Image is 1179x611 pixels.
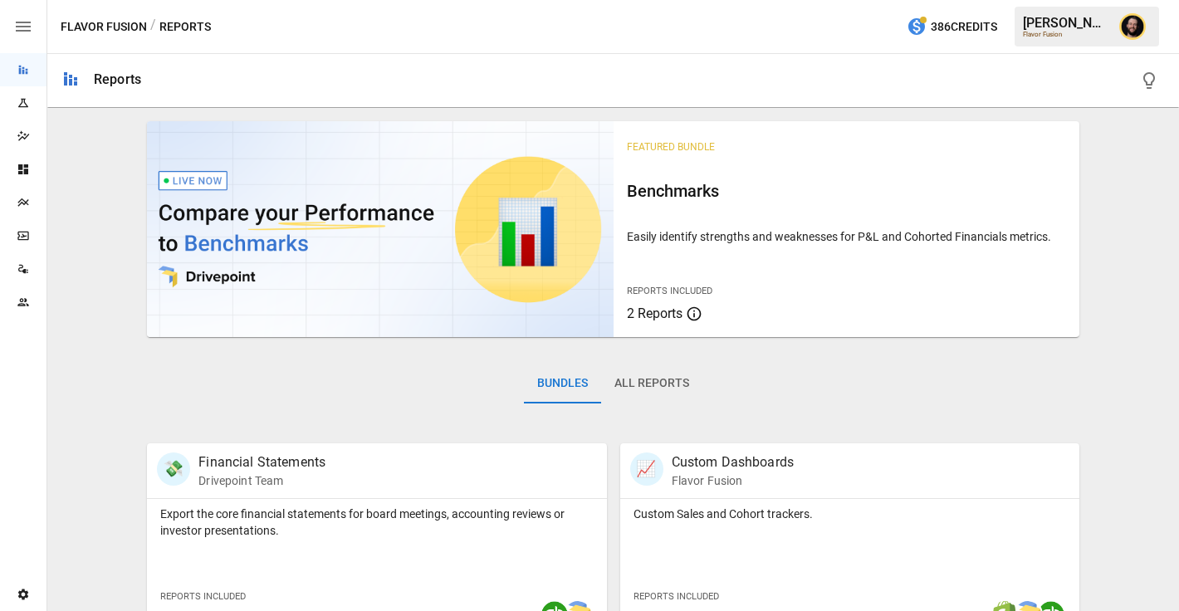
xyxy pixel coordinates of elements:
[931,17,997,37] span: 386 Credits
[627,305,682,321] span: 2 Reports
[198,472,325,489] p: Drivepoint Team
[1119,13,1146,40] img: Ciaran Nugent
[627,286,712,296] span: Reports Included
[630,452,663,486] div: 📈
[150,17,156,37] div: /
[160,591,246,602] span: Reports Included
[634,591,719,602] span: Reports Included
[1023,31,1109,38] div: Flavor Fusion
[900,12,1004,42] button: 386Credits
[627,228,1066,245] p: Easily identify strengths and weaknesses for P&L and Cohorted Financials metrics.
[94,71,141,87] div: Reports
[627,178,1066,204] h6: Benchmarks
[1109,3,1156,50] button: Ciaran Nugent
[627,141,715,153] span: Featured Bundle
[672,452,795,472] p: Custom Dashboards
[1023,15,1109,31] div: [PERSON_NAME]
[524,364,601,403] button: Bundles
[61,17,147,37] button: Flavor Fusion
[634,506,1066,522] p: Custom Sales and Cohort trackers.
[198,452,325,472] p: Financial Statements
[672,472,795,489] p: Flavor Fusion
[157,452,190,486] div: 💸
[601,364,702,403] button: All Reports
[160,506,593,539] p: Export the core financial statements for board meetings, accounting reviews or investor presentat...
[147,121,613,337] img: video thumbnail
